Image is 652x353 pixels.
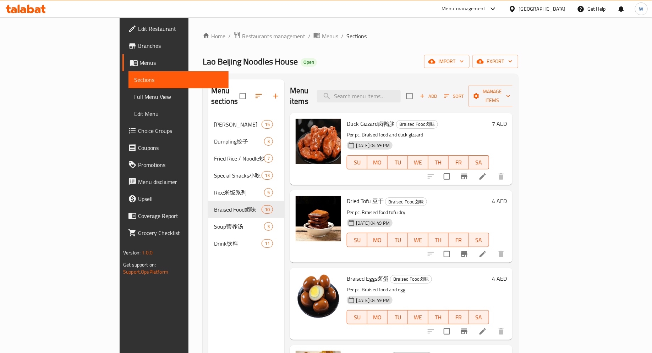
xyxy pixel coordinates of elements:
a: Restaurants management [234,32,305,41]
span: WE [411,312,425,323]
button: FR [449,155,469,169]
div: Dumpling饺子3 [208,133,284,150]
span: TU [390,312,405,323]
div: items [262,171,273,180]
span: Rice米饭系列 [214,188,264,197]
span: 5 [264,189,273,196]
span: WE [411,235,425,245]
div: items [264,188,273,197]
a: Edit menu item [478,327,487,336]
a: Menus [122,54,229,71]
span: 15 [262,121,273,128]
span: Braised Eggs卤蛋 [347,273,389,284]
button: TH [428,233,449,247]
span: Select to update [439,247,454,262]
span: Restaurants management [242,32,305,40]
span: FR [451,235,466,245]
span: TH [431,157,446,168]
span: Select to update [439,324,454,339]
button: TU [388,155,408,169]
span: Add [419,92,438,100]
li: / [228,32,231,40]
button: export [472,55,518,68]
span: Manage items [474,87,510,105]
span: Braised Food卤味 [385,198,427,206]
button: TU [388,233,408,247]
span: SA [472,312,486,323]
span: SA [472,157,486,168]
div: items [262,120,273,129]
a: Branches [122,37,229,54]
span: FR [451,157,466,168]
button: delete [493,246,510,263]
img: Braised Eggs卤蛋 [296,274,341,319]
button: Add [417,91,440,102]
li: / [341,32,344,40]
span: Lao Beijing Noodles House [203,54,298,69]
span: [DATE] 04:49 PM [353,297,393,304]
p: Per pc. Braised food and egg [347,285,489,294]
button: delete [493,323,510,340]
a: Edit Menu [128,105,229,122]
div: Rice米饭系列5 [208,184,284,201]
button: import [424,55,470,68]
div: items [262,239,273,248]
div: items [264,222,273,231]
button: Branch-specific-item [456,246,473,263]
button: TH [428,155,449,169]
button: WE [408,310,428,324]
span: Menus [322,32,338,40]
span: [DATE] 04:49 PM [353,220,393,226]
span: 3 [264,138,273,145]
button: TU [388,310,408,324]
span: 1.0.0 [142,248,153,257]
span: Grocery Checklist [138,229,223,237]
span: Sort items [440,91,469,102]
nav: Menu sections [208,113,284,255]
span: WE [411,157,425,168]
span: TH [431,235,446,245]
span: Drink饮料 [214,239,262,248]
span: Braised Food卤味 [214,205,262,214]
div: Menu-management [442,5,486,13]
a: Coverage Report [122,207,229,224]
a: Promotions [122,156,229,173]
div: items [264,137,273,146]
button: MO [367,233,388,247]
span: Select to update [439,169,454,184]
span: Edit Restaurant [138,24,223,33]
button: SA [469,155,489,169]
a: Choice Groups [122,122,229,139]
button: WE [408,233,428,247]
span: SU [350,312,365,323]
h2: Menu items [290,85,308,107]
nav: breadcrumb [203,32,518,41]
span: [PERSON_NAME] [214,120,262,129]
span: Sort sections [250,88,267,105]
a: Support.OpsPlatform [123,267,168,276]
span: Braised Food卤味 [396,120,438,128]
span: Add item [417,91,440,102]
button: SU [347,155,367,169]
div: Drink饮料11 [208,235,284,252]
span: W [639,5,643,13]
span: FR [451,312,466,323]
div: Braised Food卤味 [385,197,427,206]
span: Coverage Report [138,212,223,220]
div: Fried Rice / Noodle炒饭/面 [214,154,264,163]
button: Manage items [469,85,516,107]
span: 3 [264,223,273,230]
span: Braised Food卤味 [390,275,432,283]
button: delete [493,168,510,185]
button: MO [367,155,388,169]
button: Add section [267,88,284,105]
img: Duck Gizzard卤鸭胗 [296,119,341,164]
span: SA [472,235,486,245]
li: / [308,32,311,40]
span: Duck Gizzard卤鸭胗 [347,118,395,129]
div: Braised Food卤味 [390,275,432,284]
a: Grocery Checklist [122,224,229,241]
span: Branches [138,41,223,50]
p: Per pc. Braised food tofu dry [347,208,489,217]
